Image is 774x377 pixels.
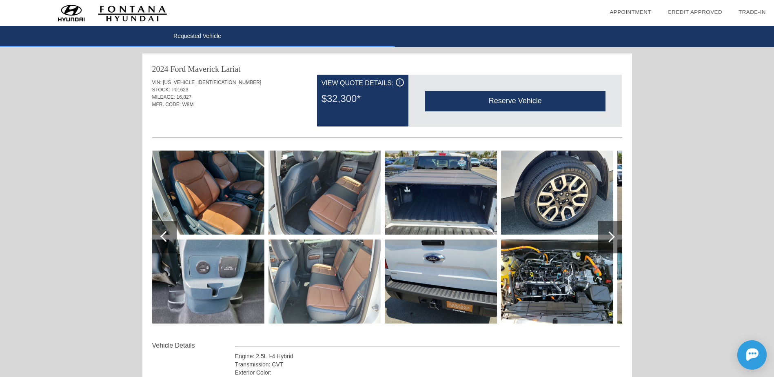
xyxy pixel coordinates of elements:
img: image.aspx [268,151,381,235]
span: P01623 [171,87,188,93]
img: image.aspx [385,240,497,324]
a: Appointment [610,9,651,15]
span: STOCK: [152,87,170,93]
div: Quoted on [DATE] 8:51:44 AM [152,113,622,126]
div: Vehicle Details [152,341,235,350]
div: Reserve Vehicle [425,91,605,111]
span: MFR. CODE: [152,102,181,107]
img: image.aspx [501,240,613,324]
img: image.aspx [617,240,730,324]
span: MILEAGE: [152,94,175,100]
img: image.aspx [152,151,264,235]
span: W8M [182,102,194,107]
span: i [399,80,401,85]
img: image.aspx [268,240,381,324]
img: image.aspx [152,240,264,324]
div: Engine: 2.5L I-4 Hybrid [235,352,621,360]
iframe: Chat Assistance [701,333,774,377]
div: 2024 Ford Maverick [152,63,219,75]
img: image.aspx [617,151,730,235]
img: image.aspx [501,151,613,235]
div: $32,300* [322,88,404,109]
a: Trade-In [739,9,766,15]
div: Transmission: CVT [235,360,621,368]
span: 16,827 [177,94,192,100]
span: [US_VEHICLE_IDENTIFICATION_NUMBER] [163,80,261,85]
img: image.aspx [385,151,497,235]
div: Lariat [221,63,241,75]
div: Exterior Color: [235,368,621,377]
div: View Quote Details: [322,78,404,88]
span: VIN: [152,80,162,85]
a: Credit Approved [668,9,722,15]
